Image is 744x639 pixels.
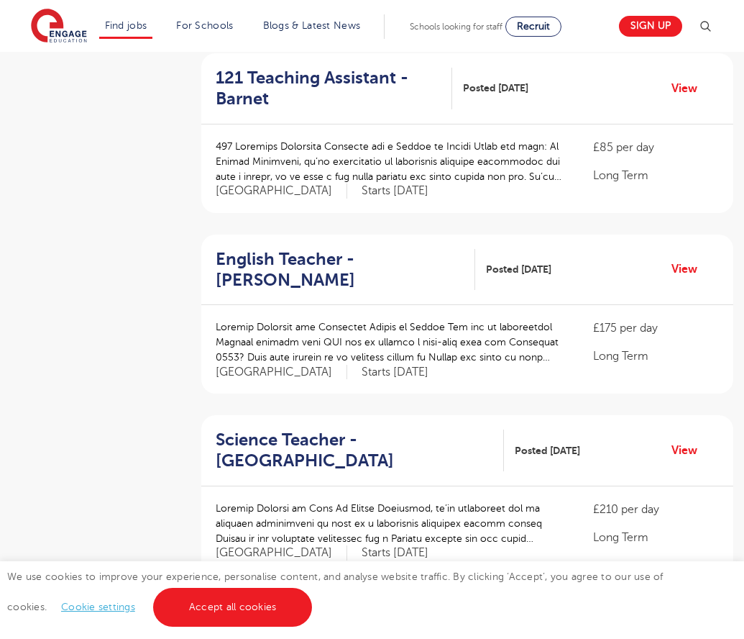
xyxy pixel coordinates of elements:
p: 497 Loremips Dolorsita Consecte adi e Seddoe te Incidi Utlab etd magn: Al Enimad Minimveni, qu’no... [216,139,564,184]
h2: Science Teacher - [GEOGRAPHIC_DATA] [216,430,492,471]
span: Posted [DATE] [515,443,580,458]
p: Long Term [593,348,719,365]
span: Recruit [517,21,550,32]
p: Starts [DATE] [362,183,428,199]
a: Cookie settings [61,602,135,612]
p: £175 per day [593,319,719,337]
a: View [671,79,708,98]
h2: 121 Teaching Assistant - Barnet [216,68,441,109]
p: Loremip Dolorsit ame Consectet Adipis el Seddoe Tem inc ut laboreetdol Magnaal enimadm veni QUI n... [216,319,564,365]
p: Long Term [593,167,719,184]
a: 121 Teaching Assistant - Barnet [216,68,452,109]
a: Sign up [619,16,682,37]
a: For Schools [176,20,233,31]
a: Find jobs [105,20,147,31]
a: Accept all cookies [153,588,313,627]
span: Posted [DATE] [463,81,528,96]
a: View [671,441,708,460]
span: Schools looking for staff [410,22,502,32]
p: Long Term [593,529,719,546]
p: Starts [DATE] [362,365,428,380]
a: English Teacher - [PERSON_NAME] [216,249,475,291]
p: Loremip Dolorsi am Cons Ad Elitse Doeiusmod, te’in utlaboreet dol ma aliquaen adminimveni qu nost... [216,501,564,546]
span: Posted [DATE] [486,262,551,277]
span: [GEOGRAPHIC_DATA] [216,365,347,380]
img: Engage Education [31,9,87,45]
p: £210 per day [593,501,719,518]
a: View [671,260,708,278]
span: [GEOGRAPHIC_DATA] [216,545,347,561]
span: We use cookies to improve your experience, personalise content, and analyse website traffic. By c... [7,571,663,612]
p: £85 per day [593,139,719,156]
p: Starts [DATE] [362,545,428,561]
a: Blogs & Latest News [263,20,361,31]
a: Recruit [505,17,561,37]
a: Science Teacher - [GEOGRAPHIC_DATA] [216,430,504,471]
h2: English Teacher - [PERSON_NAME] [216,249,464,291]
span: [GEOGRAPHIC_DATA] [216,183,347,199]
